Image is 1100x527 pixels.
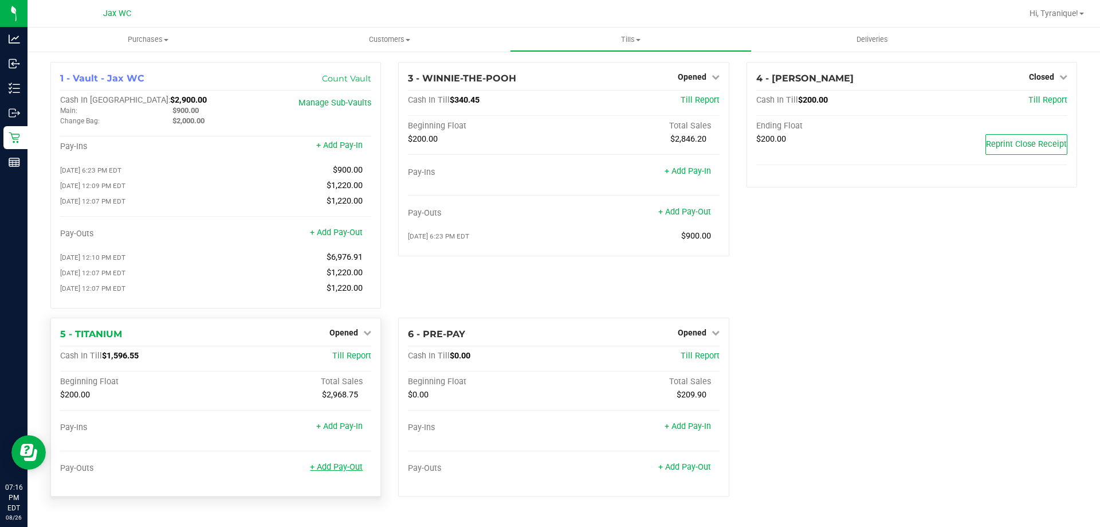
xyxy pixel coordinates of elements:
[841,34,903,45] span: Deliveries
[1030,9,1078,18] span: Hi, Tyranique!
[510,34,751,45] span: Tills
[678,72,706,81] span: Opened
[60,284,125,292] span: [DATE] 12:07 PM EDT
[316,421,363,431] a: + Add Pay-In
[408,167,564,178] div: Pay-Ins
[756,134,786,144] span: $200.00
[9,107,20,119] inline-svg: Outbound
[408,463,564,474] div: Pay-Outs
[510,28,751,52] a: Tills
[327,283,363,293] span: $1,220.00
[670,134,706,144] span: $2,846.20
[986,139,1067,149] span: Reprint Close Receipt
[333,165,363,175] span: $900.00
[9,132,20,143] inline-svg: Retail
[170,95,207,105] span: $2,900.00
[329,328,358,337] span: Opened
[327,268,363,278] span: $1,220.00
[756,73,854,84] span: 4 - [PERSON_NAME]
[172,106,199,115] span: $900.00
[681,231,711,241] span: $900.00
[60,423,216,433] div: Pay-Ins
[9,157,20,168] inline-svg: Reports
[5,513,22,522] p: 08/26
[332,351,371,361] a: Till Report
[60,166,121,174] span: [DATE] 6:23 PM EDT
[9,83,20,94] inline-svg: Inventory
[1028,95,1067,105] a: Till Report
[450,351,470,361] span: $0.00
[60,377,216,387] div: Beginning Float
[752,28,993,52] a: Deliveries
[408,377,564,387] div: Beginning Float
[681,351,720,361] a: Till Report
[408,390,429,400] span: $0.00
[60,142,216,152] div: Pay-Ins
[564,121,720,131] div: Total Sales
[216,377,372,387] div: Total Sales
[60,73,144,84] span: 1 - Vault - Jax WC
[798,95,828,105] span: $200.00
[298,98,371,108] a: Manage Sub-Vaults
[60,229,216,239] div: Pay-Outs
[60,107,77,115] span: Main:
[408,329,465,339] span: 6 - PRE-PAY
[60,463,216,474] div: Pay-Outs
[756,121,912,131] div: Ending Float
[27,34,269,45] span: Purchases
[665,166,711,176] a: + Add Pay-In
[678,328,706,337] span: Opened
[60,253,125,261] span: [DATE] 12:10 PM EDT
[9,33,20,45] inline-svg: Analytics
[60,117,100,125] span: Change Bag:
[450,95,480,105] span: $340.45
[5,482,22,513] p: 07:16 PM EDT
[60,182,125,190] span: [DATE] 12:09 PM EDT
[269,34,509,45] span: Customers
[60,390,90,400] span: $200.00
[103,9,131,18] span: Jax WC
[408,232,469,240] span: [DATE] 6:23 PM EDT
[408,351,450,361] span: Cash In Till
[408,423,564,433] div: Pay-Ins
[658,207,711,217] a: + Add Pay-Out
[1029,72,1054,81] span: Closed
[322,390,358,400] span: $2,968.75
[408,95,450,105] span: Cash In Till
[327,252,363,262] span: $6,976.91
[310,228,363,237] a: + Add Pay-Out
[60,95,170,105] span: Cash In [GEOGRAPHIC_DATA]:
[408,208,564,218] div: Pay-Outs
[985,134,1067,155] button: Reprint Close Receipt
[408,121,564,131] div: Beginning Float
[316,140,363,150] a: + Add Pay-In
[60,269,125,277] span: [DATE] 12:07 PM EDT
[11,435,46,470] iframe: Resource center
[60,329,122,339] span: 5 - TITANIUM
[60,351,102,361] span: Cash In Till
[172,116,205,125] span: $2,000.00
[102,351,139,361] span: $1,596.55
[665,421,711,431] a: + Add Pay-In
[327,196,363,206] span: $1,220.00
[408,134,438,144] span: $200.00
[681,95,720,105] a: Till Report
[310,462,363,472] a: + Add Pay-Out
[564,377,720,387] div: Total Sales
[322,73,371,84] a: Count Vault
[658,462,711,472] a: + Add Pay-Out
[269,28,510,52] a: Customers
[9,58,20,69] inline-svg: Inbound
[27,28,269,52] a: Purchases
[756,95,798,105] span: Cash In Till
[408,73,516,84] span: 3 - WINNIE-THE-POOH
[327,181,363,190] span: $1,220.00
[60,197,125,205] span: [DATE] 12:07 PM EDT
[677,390,706,400] span: $209.90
